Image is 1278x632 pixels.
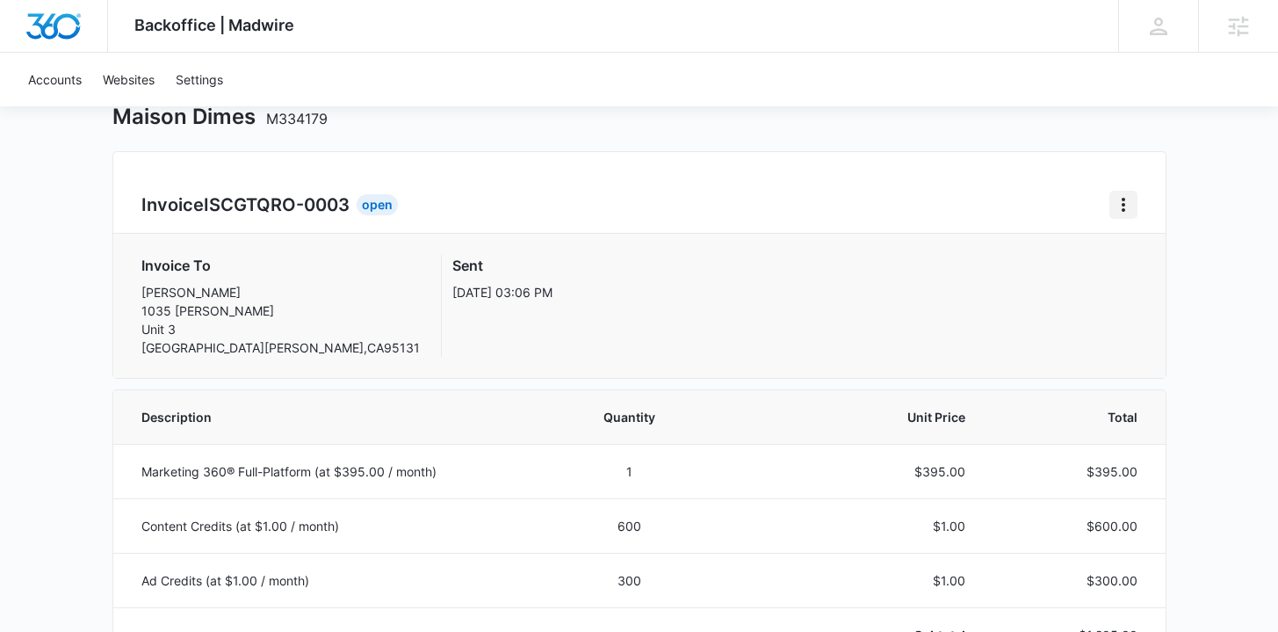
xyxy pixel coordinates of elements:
[92,53,165,106] a: Websites
[728,517,965,535] p: $1.00
[141,571,531,590] p: Ad Credits (at $1.00 / month)
[141,408,531,426] span: Description
[1007,462,1137,481] p: $395.00
[1007,571,1137,590] p: $300.00
[728,408,965,426] span: Unit Price
[141,192,357,218] h2: Invoice
[552,498,708,553] td: 600
[1109,191,1137,219] button: Home
[165,53,234,106] a: Settings
[134,16,294,34] span: Backoffice | Madwire
[204,194,350,215] span: ISCGTQRO-0003
[141,462,531,481] p: Marketing 360® Full-Platform (at $395.00 / month)
[574,408,687,426] span: Quantity
[728,571,965,590] p: $1.00
[552,553,708,607] td: 300
[141,283,420,357] p: [PERSON_NAME] 1035 [PERSON_NAME] Unit 3 [GEOGRAPHIC_DATA][PERSON_NAME] , CA 95131
[552,444,708,498] td: 1
[266,110,328,127] span: M334179
[141,255,420,276] h3: Invoice To
[452,255,552,276] h3: Sent
[18,53,92,106] a: Accounts
[728,462,965,481] p: $395.00
[357,194,398,215] div: Open
[141,517,531,535] p: Content Credits (at $1.00 / month)
[1007,408,1137,426] span: Total
[112,104,328,130] h1: Maison Dimes
[1007,517,1137,535] p: $600.00
[452,283,552,301] p: [DATE] 03:06 PM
